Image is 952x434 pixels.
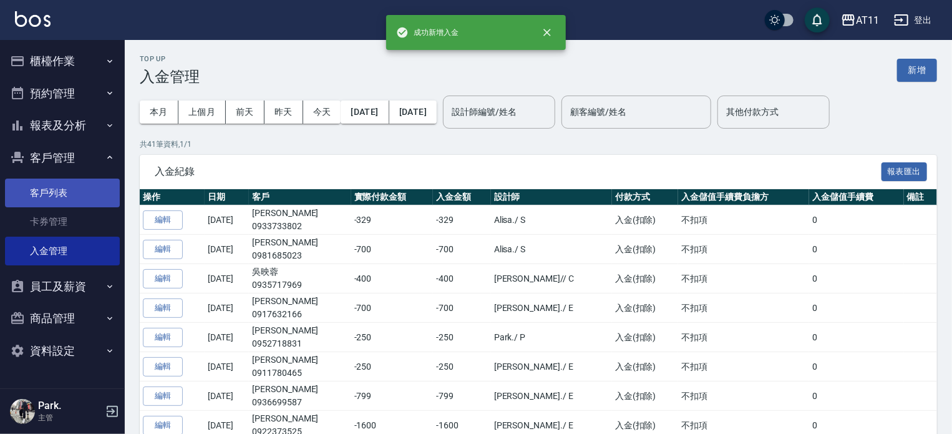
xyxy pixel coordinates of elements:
p: 0911780465 [252,367,347,380]
button: AT11 [836,7,884,33]
td: -400 [433,264,490,293]
button: 商品管理 [5,302,120,335]
a: 卡券管理 [5,207,120,236]
button: 編輯 [143,240,183,259]
td: [PERSON_NAME] [249,323,351,352]
p: 0933733802 [252,220,347,233]
td: 不扣項 [678,352,809,382]
img: Person [10,399,35,424]
td: Alisa. / S [491,205,612,235]
td: [DATE] [205,293,249,323]
button: close [533,19,561,46]
button: 客戶管理 [5,142,120,174]
td: [DATE] [205,352,249,382]
td: -799 [351,382,434,411]
button: 資料設定 [5,335,120,367]
td: 0 [809,205,903,235]
td: 入金(扣除) [612,352,678,382]
a: 新增 [897,64,937,76]
button: save [805,7,830,32]
button: 前天 [226,101,265,124]
td: 不扣項 [678,323,809,352]
p: 0936699587 [252,396,347,409]
button: 報表及分析 [5,109,120,142]
td: 不扣項 [678,235,809,264]
td: [PERSON_NAME]/ / C [491,264,612,293]
td: 不扣項 [678,293,809,323]
td: 0 [809,352,903,382]
img: Logo [15,11,51,27]
td: 入金(扣除) [612,382,678,411]
td: -250 [433,323,490,352]
button: [DATE] [389,101,437,124]
td: -250 [351,352,434,382]
td: [DATE] [205,235,249,264]
button: 預約管理 [5,77,120,110]
td: 入金(扣除) [612,264,678,293]
button: [DATE] [341,101,389,124]
td: 入金(扣除) [612,205,678,235]
td: 不扣項 [678,205,809,235]
td: [PERSON_NAME]. / E [491,352,612,382]
button: 報表匯出 [882,162,928,182]
p: 主管 [38,412,102,423]
h5: Park. [38,400,102,412]
td: [PERSON_NAME]. / E [491,293,612,323]
td: -400 [351,264,434,293]
td: [DATE] [205,323,249,352]
td: Alisa. / S [491,235,612,264]
td: [PERSON_NAME]. / E [491,382,612,411]
div: AT11 [856,12,879,28]
td: 吳映蓉 [249,264,351,293]
p: 共 41 筆資料, 1 / 1 [140,139,937,150]
td: -250 [433,352,490,382]
td: 0 [809,382,903,411]
td: 入金(扣除) [612,323,678,352]
td: -700 [351,293,434,323]
td: [DATE] [205,264,249,293]
td: 0 [809,264,903,293]
a: 客戶列表 [5,179,120,207]
button: 登出 [889,9,937,32]
th: 實際付款金額 [351,189,434,205]
th: 入金儲值手續費負擔方 [678,189,809,205]
th: 操作 [140,189,205,205]
th: 日期 [205,189,249,205]
td: [DATE] [205,205,249,235]
td: 0 [809,323,903,352]
p: 0981685023 [252,249,347,262]
span: 入金紀錄 [155,165,882,178]
td: [PERSON_NAME] [249,235,351,264]
h2: Top Up [140,55,200,63]
button: 編輯 [143,357,183,377]
td: 0 [809,293,903,323]
a: 入金管理 [5,237,120,265]
td: [PERSON_NAME] [249,382,351,411]
td: [PERSON_NAME] [249,293,351,323]
td: 入金(扣除) [612,235,678,264]
td: Park. / P [491,323,612,352]
td: 不扣項 [678,264,809,293]
th: 付款方式 [612,189,678,205]
button: 員工及薪資 [5,270,120,303]
p: 0917632166 [252,308,347,321]
button: 上個月 [178,101,226,124]
button: 編輯 [143,210,183,230]
td: -700 [433,293,490,323]
td: 0 [809,235,903,264]
td: [PERSON_NAME] [249,205,351,235]
button: 編輯 [143,298,183,318]
h3: 入金管理 [140,68,200,86]
th: 入金金額 [433,189,490,205]
td: -329 [433,205,490,235]
td: -799 [433,382,490,411]
td: -700 [351,235,434,264]
button: 編輯 [143,387,183,406]
td: -250 [351,323,434,352]
button: 今天 [303,101,341,124]
p: 0935717969 [252,279,347,292]
button: 新增 [897,59,937,82]
th: 設計師 [491,189,612,205]
button: 昨天 [265,101,303,124]
a: 報表匯出 [882,165,928,177]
